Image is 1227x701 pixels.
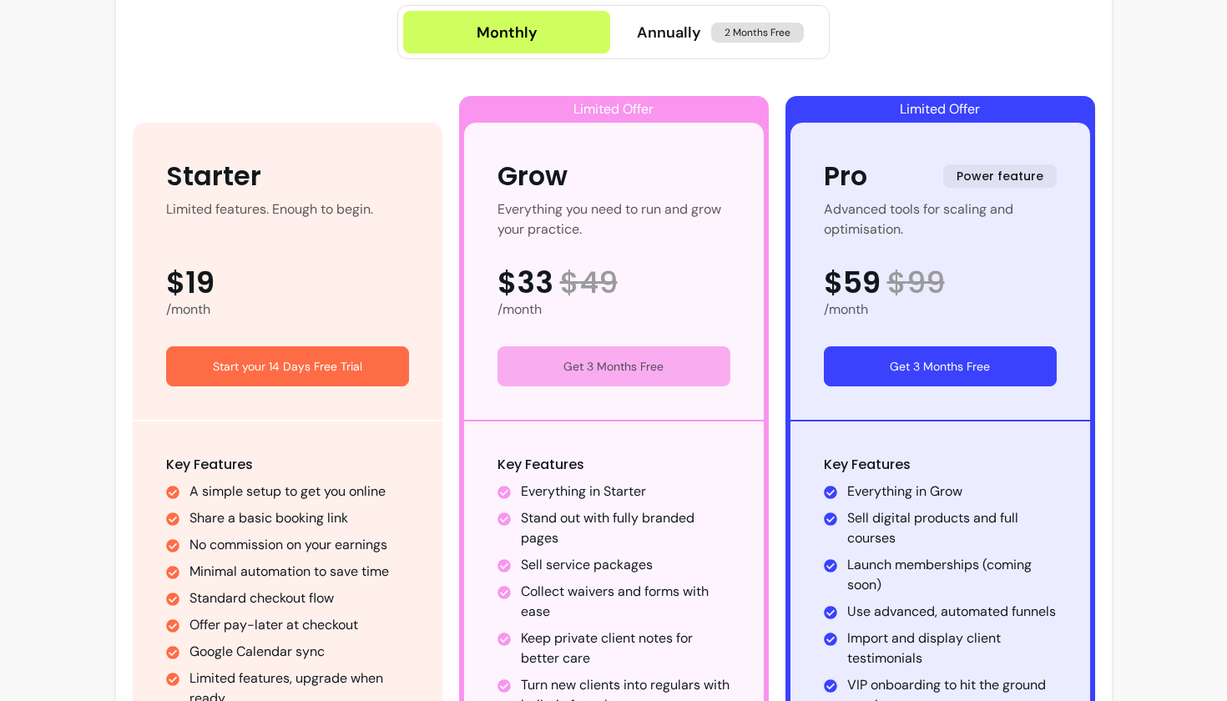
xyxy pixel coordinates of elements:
span: Power feature [943,164,1057,188]
div: Limited Offer [790,96,1090,123]
li: Keep private client notes for better care [521,628,730,668]
div: Monthly [477,21,538,44]
li: Offer pay-later at checkout [189,615,409,635]
li: No commission on your earnings [189,535,409,555]
span: $59 [824,266,881,300]
div: Grow [497,156,568,196]
li: Standard checkout flow [189,588,409,608]
li: Stand out with fully branded pages [521,508,730,548]
button: Start your 14 Days Free Trial [166,346,409,386]
span: Annually [637,21,701,44]
li: Share a basic booking link [189,508,409,528]
li: Use advanced, automated funnels [847,602,1057,622]
button: Get 3 Months Free [497,346,730,386]
span: $ 49 [560,266,618,300]
li: Sell digital products and full courses [847,508,1057,548]
div: /month [824,300,1057,320]
span: Key Features [824,455,911,474]
li: Everything in Grow [847,482,1057,502]
span: Key Features [166,455,253,474]
span: 2 Months Free [711,23,804,43]
li: Everything in Starter [521,482,730,502]
li: Minimal automation to save time [189,562,409,582]
div: Advanced tools for scaling and optimisation. [824,199,1057,240]
li: Launch memberships (coming soon) [847,555,1057,595]
div: /month [497,300,730,320]
span: $33 [497,266,553,300]
li: Sell service packages [521,555,730,575]
li: A simple setup to get you online [189,482,409,502]
button: Get 3 Months Free [824,346,1057,386]
li: Collect waivers and forms with ease [521,582,730,622]
span: $19 [166,266,215,300]
span: $ 99 [887,266,945,300]
div: /month [166,300,409,320]
div: Starter [166,156,261,196]
li: Import and display client testimonials [847,628,1057,668]
span: Key Features [497,455,584,474]
div: Limited Offer [464,96,764,123]
div: Pro [824,156,867,196]
div: Everything you need to run and grow your practice. [497,199,730,240]
li: Google Calendar sync [189,642,409,662]
div: Limited features. Enough to begin. [166,199,373,240]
